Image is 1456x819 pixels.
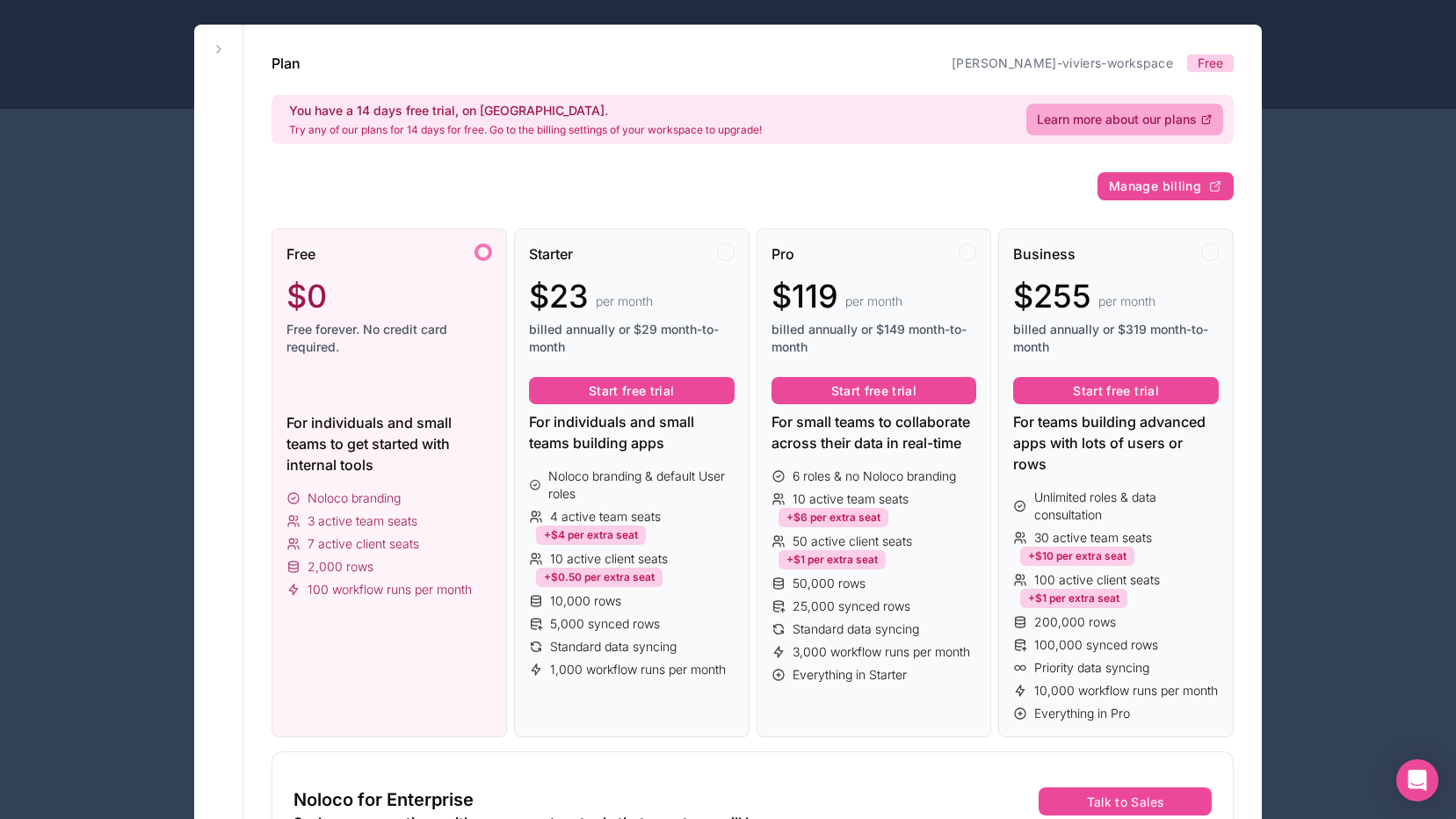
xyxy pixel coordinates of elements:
[1013,243,1076,265] span: Business
[793,490,909,508] span: 10 active team seats
[1013,377,1219,405] button: Start free trial
[529,377,735,405] button: Start free trial
[596,293,653,310] span: per month
[1037,111,1197,128] span: Learn more about our plans
[293,787,474,812] span: Noloco for Enterprise
[845,293,902,310] span: per month
[1013,411,1219,475] div: For teams building advanced apps with lots of users or rows
[1020,589,1127,608] div: +$1 per extra seat
[286,412,492,475] div: For individuals and small teams to get started with internal tools
[1034,682,1218,699] span: 10,000 workflow runs per month
[1198,54,1223,72] span: Free
[1034,489,1219,524] span: Unlimited roles & data consultation
[1034,659,1149,677] span: Priority data syncing
[771,411,977,453] div: For small teams to collaborate across their data in real-time
[771,243,794,265] span: Pro
[1034,705,1130,722] span: Everything in Pro
[529,411,735,453] div: For individuals and small teams building apps
[286,243,315,265] span: Free
[550,508,661,525] span: 4 active team seats
[1034,636,1158,654] span: 100,000 synced rows
[308,581,472,598] span: 100 workflow runs per month
[308,489,401,507] span: Noloco branding
[793,620,919,638] span: Standard data syncing
[529,243,573,265] span: Starter
[1034,571,1160,589] span: 100 active client seats
[1034,613,1116,631] span: 200,000 rows
[272,53,301,74] h1: Plan
[308,558,373,576] span: 2,000 rows
[308,535,419,553] span: 7 active client seats
[1034,529,1152,547] span: 30 active team seats
[536,525,646,545] div: +$4 per extra seat
[1098,293,1155,310] span: per month
[308,512,417,530] span: 3 active team seats
[286,279,327,314] span: $0
[1026,104,1223,135] a: Learn more about our plans
[952,55,1173,70] a: [PERSON_NAME]-viviers-workspace
[771,279,838,314] span: $119
[771,321,977,356] span: billed annually or $149 month-to-month
[793,598,910,615] span: 25,000 synced rows
[286,321,492,356] span: Free forever. No credit card required.
[1396,759,1438,801] div: Open Intercom Messenger
[1013,279,1091,314] span: $255
[793,533,912,550] span: 50 active client seats
[550,638,677,656] span: Standard data syncing
[793,643,970,661] span: 3,000 workflow runs per month
[536,568,663,587] div: +$0.50 per extra seat
[793,467,956,485] span: 6 roles & no Noloco branding
[779,508,888,527] div: +$6 per extra seat
[1013,321,1219,356] span: billed annually or $319 month-to-month
[793,666,907,684] span: Everything in Starter
[289,102,762,120] h2: You have a 14 days free trial, on [GEOGRAPHIC_DATA].
[550,592,621,610] span: 10,000 rows
[550,615,660,633] span: 5,000 synced rows
[548,467,734,503] span: Noloco branding & default User roles
[529,321,735,356] span: billed annually or $29 month-to-month
[771,377,977,405] button: Start free trial
[1097,172,1234,200] button: Manage billing
[550,550,668,568] span: 10 active client seats
[1020,547,1134,566] div: +$10 per extra seat
[289,123,762,137] p: Try any of our plans for 14 days for free. Go to the billing settings of your workspace to upgrade!
[779,550,886,569] div: +$1 per extra seat
[550,661,726,678] span: 1,000 workflow runs per month
[1109,178,1201,194] span: Manage billing
[793,575,866,592] span: 50,000 rows
[1039,787,1212,815] button: Talk to Sales
[529,279,589,314] span: $23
